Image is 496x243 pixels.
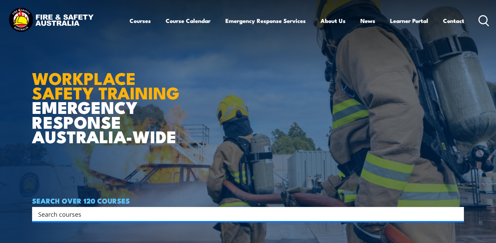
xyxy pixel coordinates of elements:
a: Course Calendar [166,12,211,30]
form: Search form [39,209,450,219]
a: Contact [443,12,464,30]
h1: EMERGENCY RESPONSE AUSTRALIA-WIDE [32,54,197,143]
a: News [360,12,375,30]
a: Learner Portal [390,12,428,30]
strong: WORKPLACE SAFETY TRAINING [32,65,180,105]
a: Courses [130,12,151,30]
input: Search input [38,209,449,219]
h4: SEARCH OVER 120 COURSES [32,197,464,204]
a: About Us [321,12,346,30]
a: Emergency Response Services [225,12,306,30]
button: Search magnifier button [452,209,462,219]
